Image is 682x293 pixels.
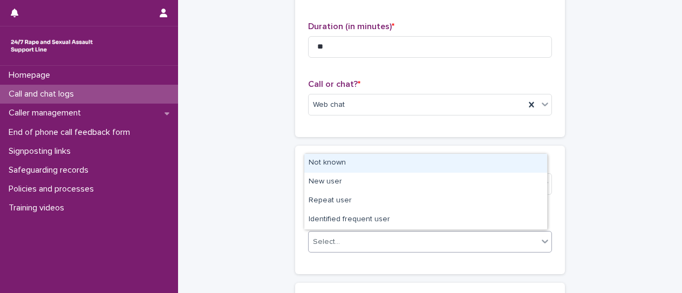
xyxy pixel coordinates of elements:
[4,89,83,99] p: Call and chat logs
[9,35,95,57] img: rhQMoQhaT3yELyF149Cw
[4,146,79,156] p: Signposting links
[4,203,73,213] p: Training videos
[4,108,90,118] p: Caller management
[304,192,547,210] div: Repeat user
[313,236,340,248] div: Select...
[308,22,394,31] span: Duration (in minutes)
[4,165,97,175] p: Safeguarding records
[4,70,59,80] p: Homepage
[4,184,103,194] p: Policies and processes
[308,80,360,88] span: Call or chat?
[304,154,547,173] div: Not known
[4,127,139,138] p: End of phone call feedback form
[313,99,345,111] span: Web chat
[304,173,547,192] div: New user
[304,210,547,229] div: Identified frequent user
